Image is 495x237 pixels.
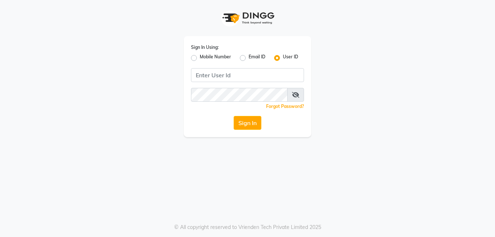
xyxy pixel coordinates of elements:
[283,54,298,62] label: User ID
[191,68,304,82] input: Username
[200,54,231,62] label: Mobile Number
[249,54,265,62] label: Email ID
[266,104,304,109] a: Forgot Password?
[191,88,288,102] input: Username
[234,116,261,130] button: Sign In
[218,7,277,29] img: logo1.svg
[191,44,219,51] label: Sign In Using:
